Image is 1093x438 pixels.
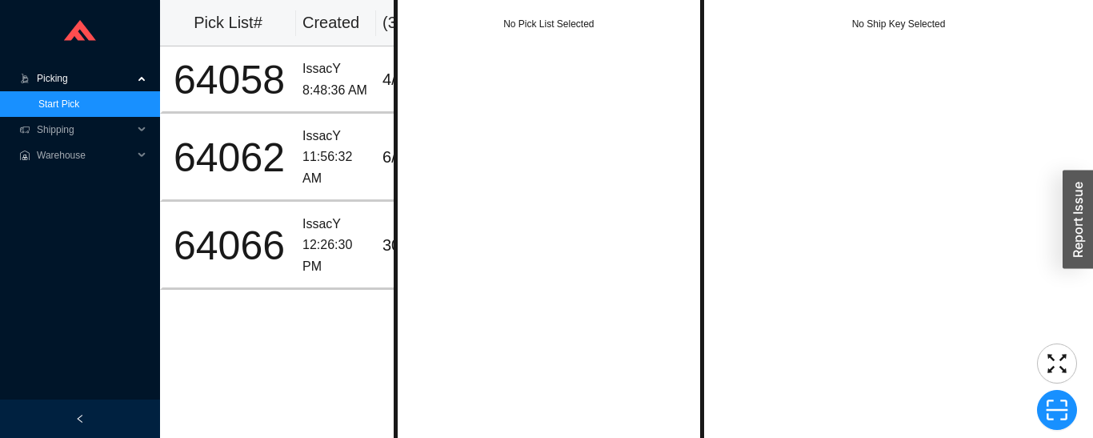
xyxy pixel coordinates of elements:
[382,144,431,171] div: 6 / 6
[302,80,370,102] div: 8:48:36 AM
[382,232,431,259] div: 30 / 30
[37,66,133,91] span: Picking
[1037,344,1077,384] button: fullscreen
[302,214,370,235] div: IssacY
[169,226,290,266] div: 64066
[1038,352,1076,376] span: fullscreen
[37,117,133,143] span: Shipping
[398,16,701,32] div: No Pick List Selected
[1038,398,1076,422] span: scan
[704,16,1093,32] div: No Ship Key Selected
[37,143,133,168] span: Warehouse
[38,98,79,110] a: Start Pick
[1037,390,1077,430] button: scan
[302,58,370,80] div: IssacY
[169,138,290,178] div: 64062
[302,126,370,147] div: IssacY
[302,147,370,189] div: 11:56:32 AM
[382,66,431,93] div: 4 / 11
[302,235,370,277] div: 12:26:30 PM
[169,60,290,100] div: 64058
[75,414,85,424] span: left
[382,10,434,36] div: ( 3 )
